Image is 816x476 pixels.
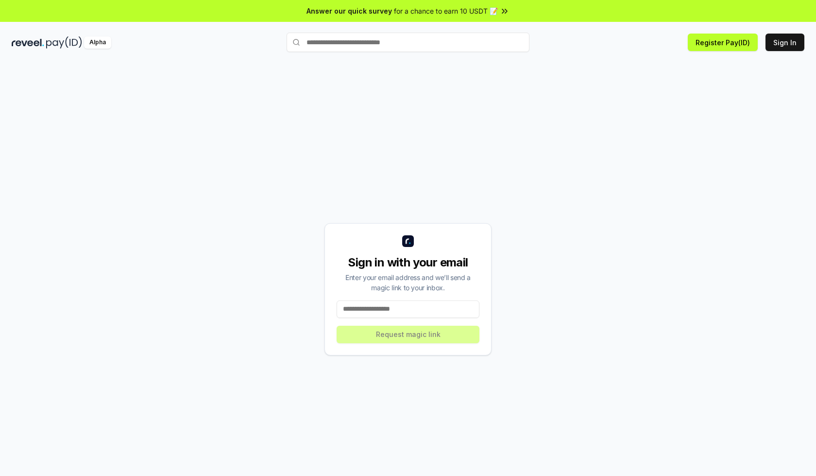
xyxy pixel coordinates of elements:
div: Enter your email address and we’ll send a magic link to your inbox. [337,272,479,293]
div: Alpha [84,36,111,49]
img: logo_small [402,235,414,247]
img: pay_id [46,36,82,49]
button: Sign In [765,34,804,51]
img: reveel_dark [12,36,44,49]
button: Register Pay(ID) [688,34,758,51]
span: for a chance to earn 10 USDT 📝 [394,6,498,16]
div: Sign in with your email [337,255,479,270]
span: Answer our quick survey [306,6,392,16]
